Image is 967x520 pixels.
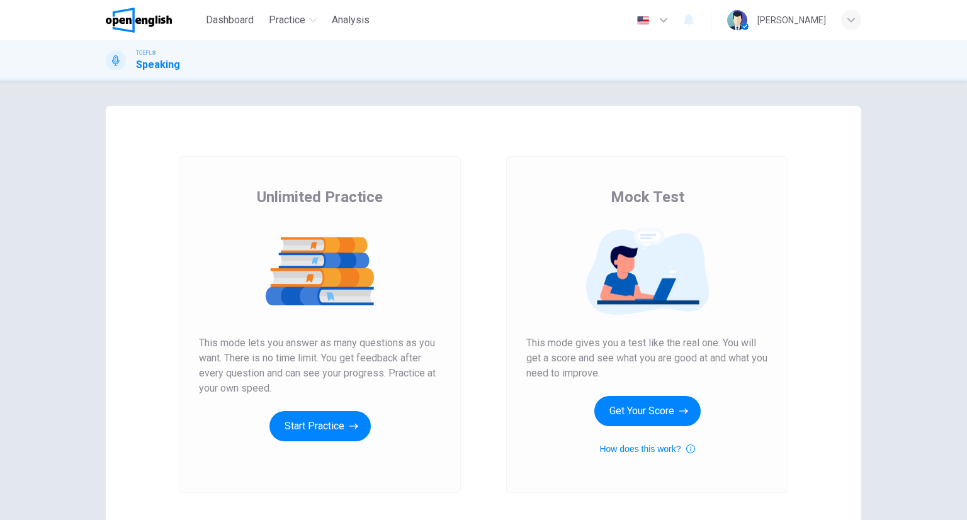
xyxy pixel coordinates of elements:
[332,13,370,28] span: Analysis
[206,13,254,28] span: Dashboard
[136,48,156,57] span: TOEFL®
[327,9,375,31] button: Analysis
[526,336,768,381] span: This mode gives you a test like the real one. You will get a score and see what you are good at a...
[269,13,305,28] span: Practice
[757,13,826,28] div: [PERSON_NAME]
[106,8,172,33] img: OpenEnglish logo
[106,8,201,33] a: OpenEnglish logo
[136,57,180,72] h1: Speaking
[635,16,651,25] img: en
[199,336,441,396] span: This mode lets you answer as many questions as you want. There is no time limit. You get feedback...
[594,396,701,426] button: Get Your Score
[201,9,259,31] button: Dashboard
[599,441,694,456] button: How does this work?
[269,411,371,441] button: Start Practice
[611,187,684,207] span: Mock Test
[264,9,322,31] button: Practice
[727,10,747,30] img: Profile picture
[257,187,383,207] span: Unlimited Practice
